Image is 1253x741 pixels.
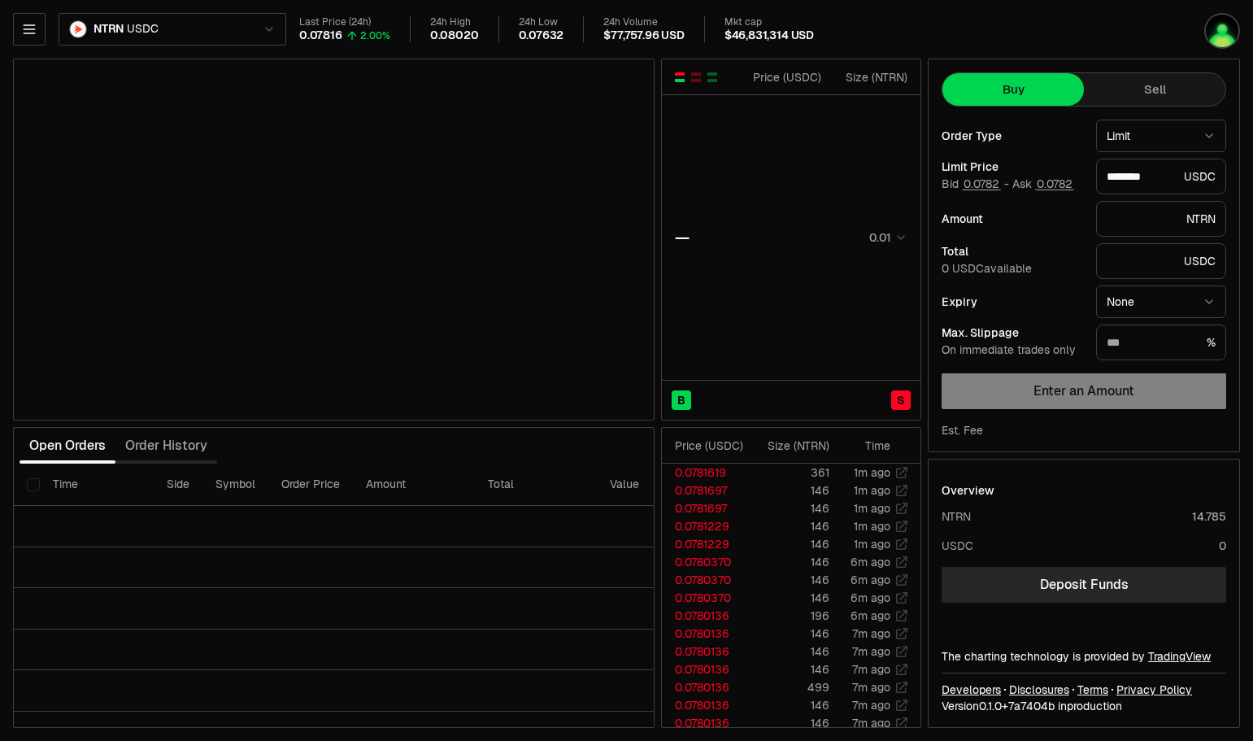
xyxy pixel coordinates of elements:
time: 7m ago [852,698,890,713]
th: Side [154,464,202,506]
div: Time [843,438,890,454]
button: None [1096,286,1226,318]
td: 146 [750,589,830,607]
img: NTRN Logo [70,21,86,37]
button: Show Buy Orders Only [706,71,719,84]
td: 0.0780370 [662,571,750,589]
button: Select all [27,478,40,491]
button: 0.0782 [962,177,1001,190]
time: 7m ago [852,662,890,677]
time: 1m ago [854,501,890,516]
a: TradingView [1148,649,1211,664]
div: 24h Volume [603,16,684,28]
div: Price ( USDC ) [749,69,821,85]
span: NTRN [94,22,124,37]
button: Limit [1096,120,1226,152]
td: 146 [750,499,830,517]
td: 0.0780136 [662,660,750,678]
button: Open Orders [20,429,115,462]
td: 0.0780370 [662,589,750,607]
div: Est. Fee [942,422,983,438]
span: Bid - [942,177,1009,192]
time: 7m ago [852,680,890,695]
div: 0.07632 [519,28,564,43]
iframe: Financial Chart [14,59,654,420]
div: Total [942,246,1083,257]
td: 146 [750,696,830,714]
time: 1m ago [854,483,890,498]
td: 146 [750,553,830,571]
div: 24h Low [519,16,564,28]
div: Max. Slippage [942,327,1083,338]
th: Filled [652,464,709,506]
div: Price ( USDC ) [675,438,749,454]
div: $46,831,314 USD [724,28,814,43]
th: Time [40,464,154,506]
div: Expiry [942,296,1083,307]
td: 146 [750,482,830,499]
td: 146 [750,571,830,589]
time: 7m ago [852,644,890,659]
time: 6m ago [851,591,890,605]
th: Amount [353,464,475,506]
td: 0.0780136 [662,607,750,625]
div: 14.785 [1192,508,1226,525]
time: 1m ago [854,519,890,534]
time: 1m ago [854,465,890,480]
td: 0.0780136 [662,714,750,732]
td: 146 [750,660,830,678]
div: Amount [942,213,1083,224]
td: 0.0781697 [662,482,750,499]
td: 0.0781697 [662,499,750,517]
div: Size ( NTRN ) [835,69,907,85]
a: Privacy Policy [1116,682,1192,698]
span: Ask [1012,177,1074,192]
button: Buy [942,73,1084,106]
a: Developers [942,682,1001,698]
time: 6m ago [851,608,890,623]
td: 0.0780136 [662,696,750,714]
button: 0.0782 [1035,177,1074,190]
span: 7a7404b3f9e615fabd662142e9164420cb24e6ef [1008,699,1055,713]
th: Order Price [268,464,353,506]
th: Value [597,464,652,506]
td: 146 [750,714,830,732]
th: Total [475,464,597,506]
div: Limit Price [942,161,1083,172]
time: 1m ago [854,537,890,551]
td: 0.0780370 [662,553,750,571]
div: 2.00% [360,29,390,42]
div: The charting technology is provided by [942,648,1226,665]
div: $77,757.96 USD [603,28,684,43]
div: Overview [942,482,994,499]
time: 6m ago [851,555,890,569]
div: NTRN [942,508,971,525]
td: 361 [750,464,830,482]
td: 499 [750,678,830,696]
td: 0.0781229 [662,517,750,535]
div: 0.07816 [299,28,342,43]
div: Last Price (24h) [299,16,390,28]
div: USDC [1096,159,1226,194]
div: On immediate trades only [942,343,1083,358]
a: Terms [1077,682,1108,698]
time: 7m ago [852,716,890,730]
button: 0.01 [864,228,907,247]
td: 146 [750,535,830,553]
button: Sell [1084,73,1225,106]
span: 0 USDC available [942,261,1032,276]
td: 146 [750,625,830,643]
div: — [675,226,690,249]
td: 0.0781229 [662,535,750,553]
td: 196 [750,607,830,625]
div: USDC [942,538,973,554]
button: Order History [115,429,217,462]
button: Show Buy and Sell Orders [673,71,686,84]
span: B [677,392,685,408]
td: 146 [750,517,830,535]
td: 0.0780136 [662,643,750,660]
div: NTRN [1096,201,1226,237]
time: 7m ago [852,626,890,641]
div: Mkt cap [724,16,814,28]
time: 6m ago [851,573,890,587]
